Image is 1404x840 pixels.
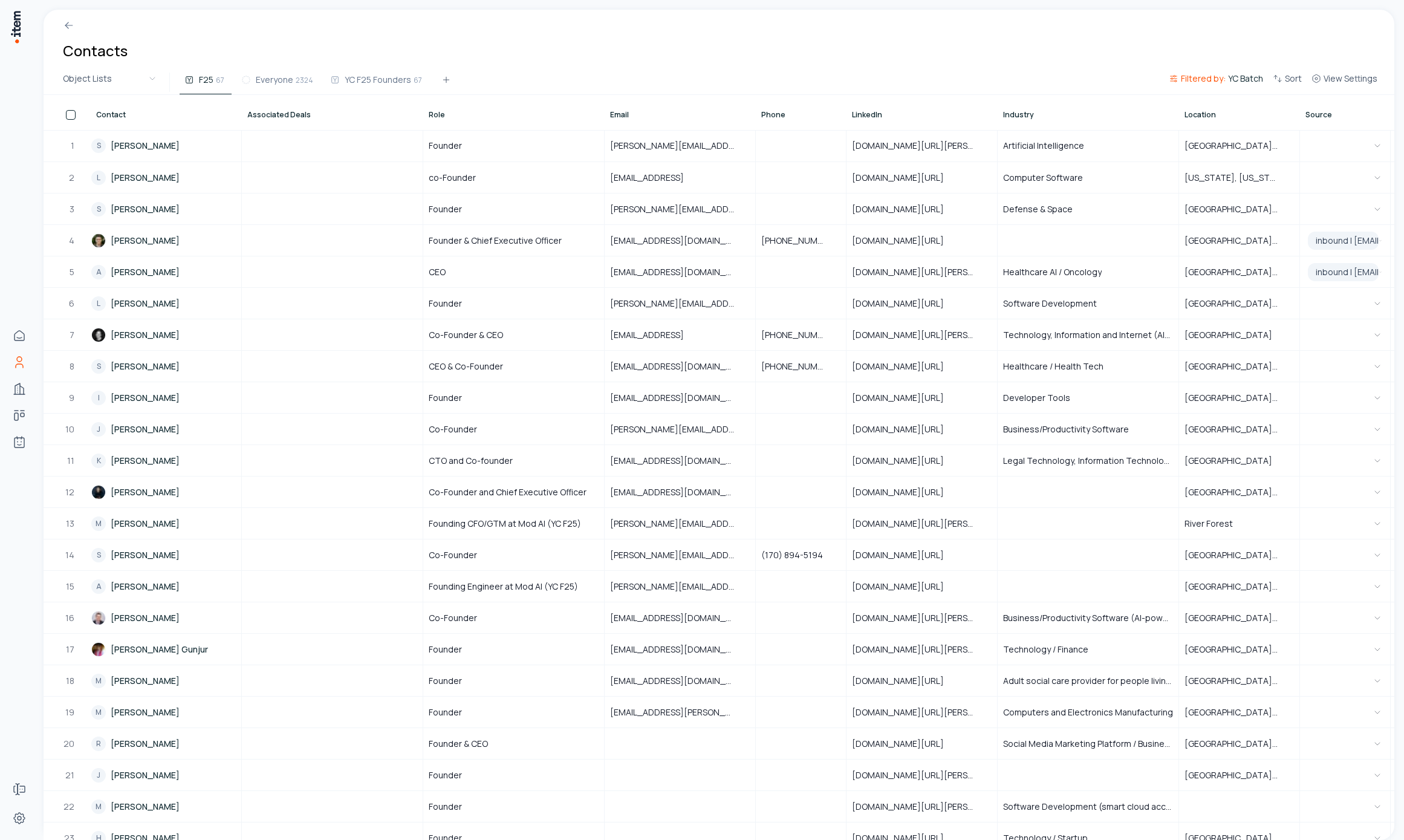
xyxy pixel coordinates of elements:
span: [DOMAIN_NAME][URL] [852,203,958,215]
span: [DOMAIN_NAME][URL][PERSON_NAME] [852,706,992,718]
span: Founding CFO/GTM at Mod AI (YC F25) [429,518,581,530]
a: [PERSON_NAME] [91,477,241,507]
span: Software Development [1003,298,1097,310]
span: (170) 894-5194 [761,549,837,561]
span: Email [610,110,629,120]
span: 7 [70,329,76,341]
span: Co-Founder and Chief Executive Officer [429,486,587,498]
span: 67 [414,74,422,85]
span: [EMAIL_ADDRESS][DOMAIN_NAME] [610,266,750,278]
div: M [91,674,106,688]
span: Social Media Marketing Platform / Business/Productivity Software [1003,738,1173,750]
span: Phone [761,110,785,120]
span: [PERSON_NAME][EMAIL_ADDRESS][DOMAIN_NAME] [610,140,750,152]
a: [PERSON_NAME] [91,603,241,633]
a: S[PERSON_NAME] [91,194,241,224]
span: [DOMAIN_NAME][URL] [852,235,958,247]
span: Role [429,110,445,120]
div: L [91,296,106,311]
div: S [91,548,106,562]
span: Technology / Finance [1003,643,1088,656]
span: Founder [429,140,462,152]
span: Artificial Intelligence [1003,140,1084,152]
div: A [91,265,106,279]
span: Legal Technology, Information Technology and Services [1003,455,1173,467]
span: 8 [70,360,76,373]
span: [EMAIL_ADDRESS][DOMAIN_NAME] [610,455,750,467]
span: [DOMAIN_NAME][URL][PERSON_NAME] [852,643,992,656]
span: Healthcare / Health Tech [1003,360,1103,373]
span: Co-Founder & CEO [429,329,503,341]
span: [GEOGRAPHIC_DATA], [US_STATE], [GEOGRAPHIC_DATA] [1185,140,1294,152]
span: Co-Founder [429,612,477,624]
span: [DOMAIN_NAME][URL] [852,455,958,467]
span: [PHONE_NUMBER] [761,235,840,247]
a: S[PERSON_NAME] [91,131,241,161]
div: A [91,579,106,594]
span: Computers and Electronics Manufacturing [1003,706,1173,718]
a: M[PERSON_NAME] [91,792,241,821]
span: CTO and Co-founder [429,455,513,467]
button: Sort [1268,71,1307,93]
a: K[PERSON_NAME] [91,446,241,475]
span: Business/Productivity Software [1003,423,1129,435]
a: M[PERSON_NAME] [91,509,241,538]
span: [DOMAIN_NAME][URL] [852,298,958,310]
span: Source [1305,110,1332,120]
span: [DOMAIN_NAME][URL] [852,360,958,373]
a: [PERSON_NAME] [91,320,241,350]
span: Founding Engineer at Mod AI (YC F25) [429,581,578,593]
span: LinkedIn [852,110,882,120]
span: 17 [66,643,76,656]
span: F25 [199,74,213,86]
div: I [91,391,106,405]
span: Associated Deals [247,110,311,120]
span: View Settings [1324,73,1377,85]
span: Founder [429,769,462,781]
span: 5 [70,266,76,278]
a: I[PERSON_NAME] [91,383,241,412]
span: [DOMAIN_NAME][URL] [852,486,958,498]
button: Everyone2324 [236,73,320,94]
span: Adult social care provider for people living with [MEDICAL_DATA], [MEDICAL_DATA], and mental heal... [1003,675,1173,687]
span: 3 [70,203,76,215]
span: [DOMAIN_NAME][URL][PERSON_NAME] [852,518,992,530]
a: Forms [7,777,31,801]
span: River Forest [1185,518,1247,530]
span: [DOMAIN_NAME][URL][PERSON_NAME] [852,612,992,624]
button: F2567 [180,73,232,94]
span: 2 [69,172,76,184]
a: S[PERSON_NAME] [91,540,241,570]
span: [PERSON_NAME][EMAIL_ADDRESS][PERSON_NAME][DOMAIN_NAME] [610,203,750,215]
span: 21 [65,769,76,781]
span: [EMAIL_ADDRESS] [610,329,698,341]
span: [GEOGRAPHIC_DATA], [GEOGRAPHIC_DATA], [GEOGRAPHIC_DATA] [1185,675,1294,687]
span: Founder & CEO [429,738,488,750]
span: [US_STATE], [US_STATE], [GEOGRAPHIC_DATA] [1185,172,1294,184]
span: [PERSON_NAME][EMAIL_ADDRESS] [610,423,750,435]
span: Sort [1285,73,1302,85]
a: S[PERSON_NAME] [91,351,241,381]
span: 18 [66,675,76,687]
span: [GEOGRAPHIC_DATA], [US_STATE][GEOGRAPHIC_DATA] [1185,643,1294,656]
a: deals [7,403,31,428]
div: L [91,171,106,185]
a: Home [7,324,31,348]
span: [EMAIL_ADDRESS] [610,172,698,184]
span: 13 [66,518,76,530]
span: [GEOGRAPHIC_DATA], [GEOGRAPHIC_DATA] [1185,360,1294,373]
span: [GEOGRAPHIC_DATA] [1185,329,1287,341]
span: [EMAIL_ADDRESS][DOMAIN_NAME] [610,643,750,656]
span: [DOMAIN_NAME][URL] [852,738,958,750]
a: Settings [7,806,31,830]
a: Agents [7,430,31,454]
span: Founder [429,801,462,813]
span: [DOMAIN_NAME][URL][PERSON_NAME] [852,769,992,781]
span: 12 [65,486,76,498]
span: [EMAIL_ADDRESS][DOMAIN_NAME] [610,486,750,498]
a: L[PERSON_NAME] [91,288,241,318]
span: [DOMAIN_NAME][URL][PERSON_NAME] [852,266,992,278]
span: Contact [96,110,126,120]
img: John Horton [91,611,106,625]
a: M[PERSON_NAME] [91,697,241,727]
